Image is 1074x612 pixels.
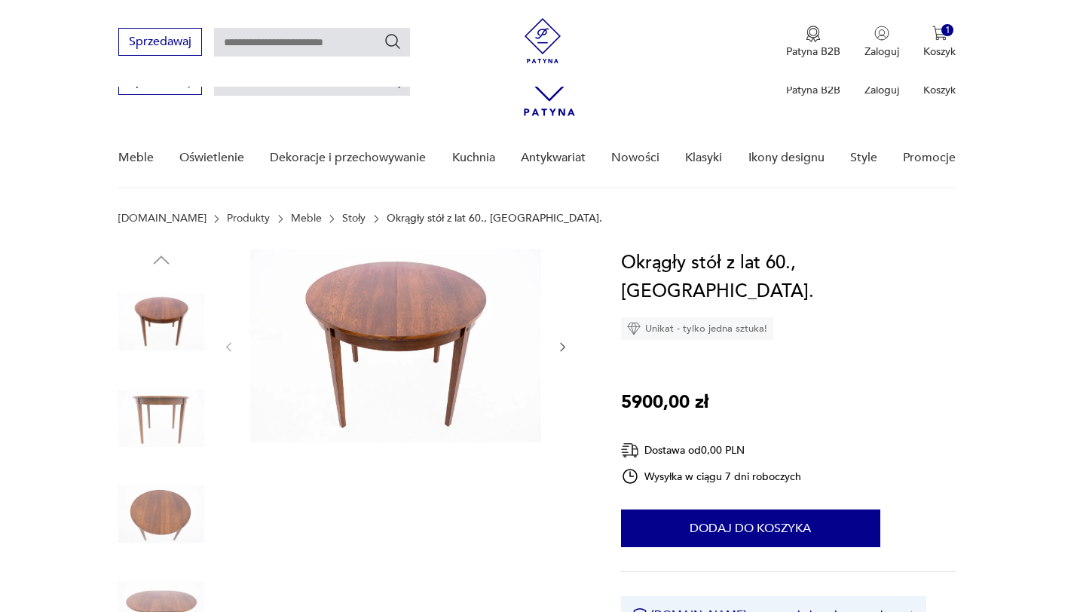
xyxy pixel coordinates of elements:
a: Oświetlenie [179,129,244,187]
p: Koszyk [923,44,956,59]
a: Produkty [227,213,270,225]
p: Patyna B2B [786,83,840,97]
button: Patyna B2B [786,26,840,59]
img: Ikonka użytkownika [874,26,889,41]
a: Nowości [611,129,659,187]
button: Dodaj do koszyka [621,509,880,547]
a: Klasyki [685,129,722,187]
button: 1Koszyk [923,26,956,59]
img: Ikona medalu [806,26,821,42]
button: Szukaj [384,32,402,50]
a: Meble [118,129,154,187]
div: Wysyłka w ciągu 7 dni roboczych [621,467,802,485]
button: Zaloguj [864,26,899,59]
a: [DOMAIN_NAME] [118,213,207,225]
img: Zdjęcie produktu Okrągły stół z lat 60., Polska. [118,375,204,461]
a: Sprzedawaj [118,38,202,48]
img: Zdjęcie produktu Okrągły stół z lat 60., Polska. [250,249,541,442]
p: 5900,00 zł [621,388,708,417]
img: Ikona dostawy [621,441,639,460]
img: Ikona koszyka [932,26,947,41]
p: Okrągły stół z lat 60., [GEOGRAPHIC_DATA]. [387,213,602,225]
a: Dekoracje i przechowywanie [270,129,426,187]
a: Ikony designu [748,129,825,187]
p: Zaloguj [864,83,899,97]
img: Zdjęcie produktu Okrągły stół z lat 60., Polska. [118,279,204,365]
a: Kuchnia [452,129,495,187]
a: Style [850,129,877,187]
div: Unikat - tylko jedna sztuka! [621,317,773,340]
img: Patyna - sklep z meblami i dekoracjami vintage [520,18,565,63]
a: Ikona medaluPatyna B2B [786,26,840,59]
a: Promocje [903,129,956,187]
div: Dostawa od 0,00 PLN [621,441,802,460]
div: 1 [941,24,954,37]
p: Zaloguj [864,44,899,59]
img: Ikona diamentu [627,322,641,335]
p: Koszyk [923,83,956,97]
a: Stoły [342,213,366,225]
a: Meble [291,213,322,225]
button: Sprzedawaj [118,28,202,56]
img: Zdjęcie produktu Okrągły stół z lat 60., Polska. [118,471,204,557]
p: Patyna B2B [786,44,840,59]
a: Sprzedawaj [118,77,202,87]
a: Antykwariat [521,129,586,187]
h1: Okrągły stół z lat 60., [GEOGRAPHIC_DATA]. [621,249,956,306]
